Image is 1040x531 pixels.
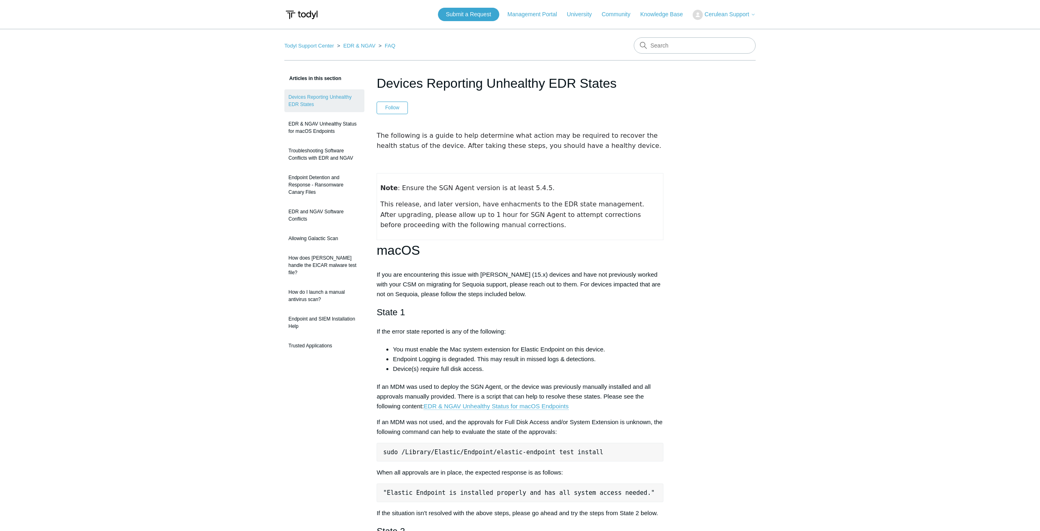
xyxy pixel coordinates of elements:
li: You must enable the Mac system extension for Elastic Endpoint on this device. [393,345,663,354]
a: Endpoint Detention and Response - Ransomware Canary Files [284,170,364,200]
li: FAQ [377,43,395,49]
span: This release, and later version, have enhacments to the EDR state management. After upgrading, pl... [380,200,646,229]
h1: Devices Reporting Unhealthy EDR States [377,74,663,93]
a: How do I launch a manual antivirus scan? [284,284,364,307]
span: The following is a guide to help determine what action may be required to recover the health stat... [377,132,661,150]
a: Knowledge Base [640,10,691,19]
span: Articles in this section [284,76,341,81]
p: If you are encountering this issue with [PERSON_NAME] (15.x) devices and have not previously work... [377,270,663,299]
p: If an MDM was not used, and the approvals for Full Disk Access and/or System Extension is unknown... [377,417,663,437]
p: If the error state reported is any of the following: [377,327,663,336]
a: EDR & NGAV [343,43,375,49]
span: : Ensure the SGN Agent version is at least 5.4.5. [380,184,555,192]
a: EDR & NGAV Unhealthy Status for macOS Endpoints [284,116,364,139]
li: Todyl Support Center [284,43,336,49]
h2: State 1 [377,305,663,319]
p: If the situation isn't resolved with the above steps, please go ahead and try the steps from Stat... [377,508,663,518]
a: How does [PERSON_NAME] handle the EICAR malware test file? [284,250,364,280]
a: Community [602,10,639,19]
a: EDR and NGAV Software Conflicts [284,204,364,227]
a: Devices Reporting Unhealthy EDR States [284,89,364,112]
pre: sudo /Library/Elastic/Endpoint/elastic-endpoint test install [377,443,663,462]
li: Endpoint Logging is degraded. This may result in missed logs & detections. [393,354,663,364]
a: FAQ [385,43,395,49]
a: University [567,10,600,19]
p: When all approvals are in place, the expected response is as follows: [377,468,663,477]
a: Todyl Support Center [284,43,334,49]
p: If an MDM was used to deploy the SGN Agent, or the device was previously manually installed and a... [377,382,663,411]
a: Allowing Galactic Scan [284,231,364,246]
pre: "Elastic Endpoint is installed properly and has all system access needed." [377,483,663,502]
img: Todyl Support Center Help Center home page [284,7,319,22]
a: EDR & NGAV Unhealthy Status for macOS Endpoints [424,403,569,410]
li: EDR & NGAV [336,43,377,49]
a: Management Portal [507,10,565,19]
button: Follow Article [377,102,408,114]
span: Cerulean Support [704,11,749,17]
a: Troubleshooting Software Conflicts with EDR and NGAV [284,143,364,166]
a: Trusted Applications [284,338,364,353]
li: Device(s) require full disk access. [393,364,663,374]
a: Endpoint and SIEM Installation Help [284,311,364,334]
input: Search [634,37,756,54]
strong: Note [380,184,398,192]
h1: macOS [377,240,663,261]
a: Submit a Request [438,8,499,21]
button: Cerulean Support [693,10,756,20]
